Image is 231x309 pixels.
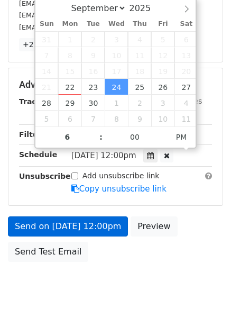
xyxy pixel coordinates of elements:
[174,79,198,95] span: September 27, 2025
[128,63,151,79] span: September 18, 2025
[35,63,59,79] span: September 14, 2025
[19,23,137,31] small: [EMAIL_ADDRESS][DOMAIN_NAME]
[8,242,88,262] a: Send Test Email
[35,47,59,63] span: September 7, 2025
[105,31,128,47] span: September 3, 2025
[167,126,196,148] span: Click to toggle
[71,151,136,160] span: [DATE] 12:00pm
[105,111,128,126] span: October 8, 2025
[151,95,174,111] span: October 3, 2025
[19,79,212,90] h5: Advanced
[105,79,128,95] span: September 24, 2025
[58,21,81,28] span: Mon
[58,111,81,126] span: October 6, 2025
[19,38,63,51] a: +22 more
[81,31,105,47] span: September 2, 2025
[58,63,81,79] span: September 15, 2025
[174,31,198,47] span: September 6, 2025
[178,258,231,309] iframe: Chat Widget
[151,79,174,95] span: September 26, 2025
[174,63,198,79] span: September 20, 2025
[151,47,174,63] span: September 12, 2025
[131,216,177,237] a: Preview
[174,47,198,63] span: September 13, 2025
[126,3,164,13] input: Year
[19,11,137,19] small: [EMAIL_ADDRESS][DOMAIN_NAME]
[103,126,167,148] input: Minute
[174,111,198,126] span: October 11, 2025
[82,170,160,181] label: Add unsubscribe link
[35,126,100,148] input: Hour
[58,95,81,111] span: September 29, 2025
[151,21,174,28] span: Fri
[58,31,81,47] span: September 1, 2025
[71,184,167,194] a: Copy unsubscribe link
[128,21,151,28] span: Thu
[128,95,151,111] span: October 2, 2025
[35,79,59,95] span: September 21, 2025
[105,21,128,28] span: Wed
[105,95,128,111] span: October 1, 2025
[81,21,105,28] span: Tue
[8,216,128,237] a: Send on [DATE] 12:00pm
[81,111,105,126] span: October 7, 2025
[19,97,54,106] strong: Tracking
[128,47,151,63] span: September 11, 2025
[105,63,128,79] span: September 17, 2025
[19,150,57,159] strong: Schedule
[81,47,105,63] span: September 9, 2025
[128,79,151,95] span: September 25, 2025
[58,47,81,63] span: September 8, 2025
[174,95,198,111] span: October 4, 2025
[128,111,151,126] span: October 9, 2025
[174,21,198,28] span: Sat
[105,47,128,63] span: September 10, 2025
[81,95,105,111] span: September 30, 2025
[19,172,71,180] strong: Unsubscribe
[35,95,59,111] span: September 28, 2025
[35,111,59,126] span: October 5, 2025
[35,21,59,28] span: Sun
[19,130,46,139] strong: Filters
[151,31,174,47] span: September 5, 2025
[99,126,103,148] span: :
[58,79,81,95] span: September 22, 2025
[128,31,151,47] span: September 4, 2025
[35,31,59,47] span: August 31, 2025
[81,79,105,95] span: September 23, 2025
[151,111,174,126] span: October 10, 2025
[151,63,174,79] span: September 19, 2025
[81,63,105,79] span: September 16, 2025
